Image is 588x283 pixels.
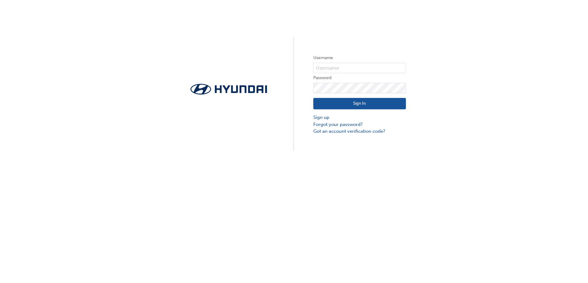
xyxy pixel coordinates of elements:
label: Username [313,54,406,62]
a: Got an account verification code? [313,128,406,135]
input: Username [313,63,406,73]
a: Forgot your password? [313,121,406,128]
img: Trak [182,82,275,96]
a: Sign up [313,114,406,121]
label: Password [313,74,406,82]
button: Sign In [313,98,406,110]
